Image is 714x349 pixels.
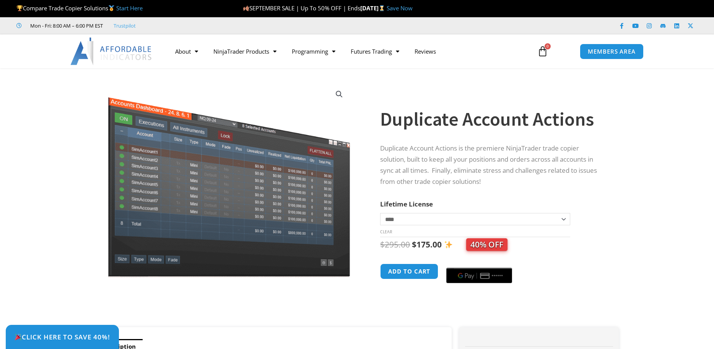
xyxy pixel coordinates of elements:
bdi: 295.00 [380,239,410,250]
a: Reviews [407,43,444,60]
text: •••••• [492,273,503,279]
a: View full-screen image gallery [332,87,346,101]
img: 🏆 [17,5,23,11]
label: Lifetime License [380,200,433,208]
span: 40% OFF [466,238,507,251]
span: MEMBERS AREA [588,49,636,54]
span: Click Here to save 40%! [15,334,110,340]
a: 🎉Click Here to save 40%! [6,325,119,349]
span: Mon - Fri: 8:00 AM – 6:00 PM EST [28,21,103,30]
img: LogoAI | Affordable Indicators – NinjaTrader [70,38,153,65]
iframe: Secure express checkout frame [445,262,514,263]
nav: Menu [168,43,529,60]
a: Clear options [380,229,392,234]
p: Duplicate Account Actions is the premiere NinjaTrader trade copier solution, built to keep all yo... [380,143,603,187]
a: NinjaTrader Products [206,43,284,60]
button: Add to cart [380,264,438,279]
span: Compare Trade Copier Solutions [16,4,143,12]
bdi: 175.00 [412,239,442,250]
img: ⌛ [379,5,385,11]
span: 0 [545,43,551,49]
a: About [168,43,206,60]
h1: Duplicate Account Actions [380,106,603,133]
span: $ [412,239,416,250]
a: Save Now [387,4,413,12]
img: 🎉 [15,334,21,340]
span: $ [380,239,385,250]
strong: [DATE] [360,4,387,12]
a: Futures Trading [343,43,407,60]
a: MEMBERS AREA [580,44,644,59]
img: 🍂 [243,5,249,11]
a: Trustpilot [114,21,136,30]
a: Start Here [116,4,143,12]
span: SEPTEMBER SALE | Up To 50% OFF | Ends [243,4,360,12]
img: 🥇 [109,5,114,11]
img: Screenshot 2024-08-26 15414455555 [106,82,352,277]
button: Buy with GPay [446,268,512,283]
a: 0 [526,40,559,62]
img: ✨ [444,241,452,249]
a: Programming [284,43,343,60]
